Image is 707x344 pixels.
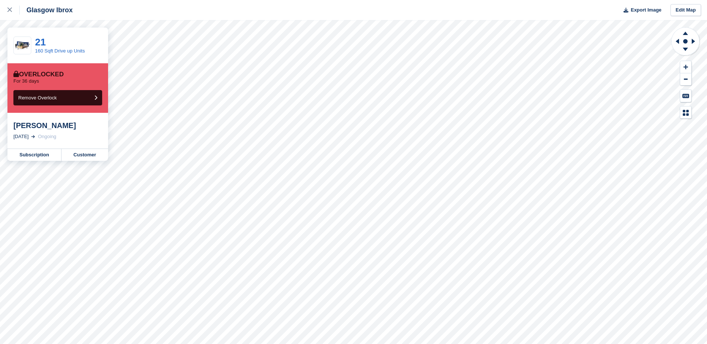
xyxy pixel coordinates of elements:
[31,135,35,138] img: arrow-right-light-icn-cde0832a797a2874e46488d9cf13f60e5c3a73dbe684e267c42b8395dfbc2abf.svg
[619,4,662,16] button: Export Image
[7,149,61,161] a: Subscription
[680,90,691,102] button: Keyboard Shortcuts
[35,48,85,54] a: 160 Sqft Drive up Units
[13,121,102,130] div: [PERSON_NAME]
[35,36,46,48] a: 21
[13,71,64,78] div: Overlocked
[680,61,691,73] button: Zoom In
[631,6,661,14] span: Export Image
[18,95,57,101] span: Remove Overlock
[13,78,39,84] p: For 36 days
[14,39,31,52] img: 20-ft-container%20(2).jpg
[38,133,56,140] div: Ongoing
[670,4,701,16] a: Edit Map
[13,90,102,105] button: Remove Overlock
[680,106,691,119] button: Map Legend
[13,133,29,140] div: [DATE]
[20,6,73,15] div: Glasgow Ibrox
[680,73,691,86] button: Zoom Out
[61,149,108,161] a: Customer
